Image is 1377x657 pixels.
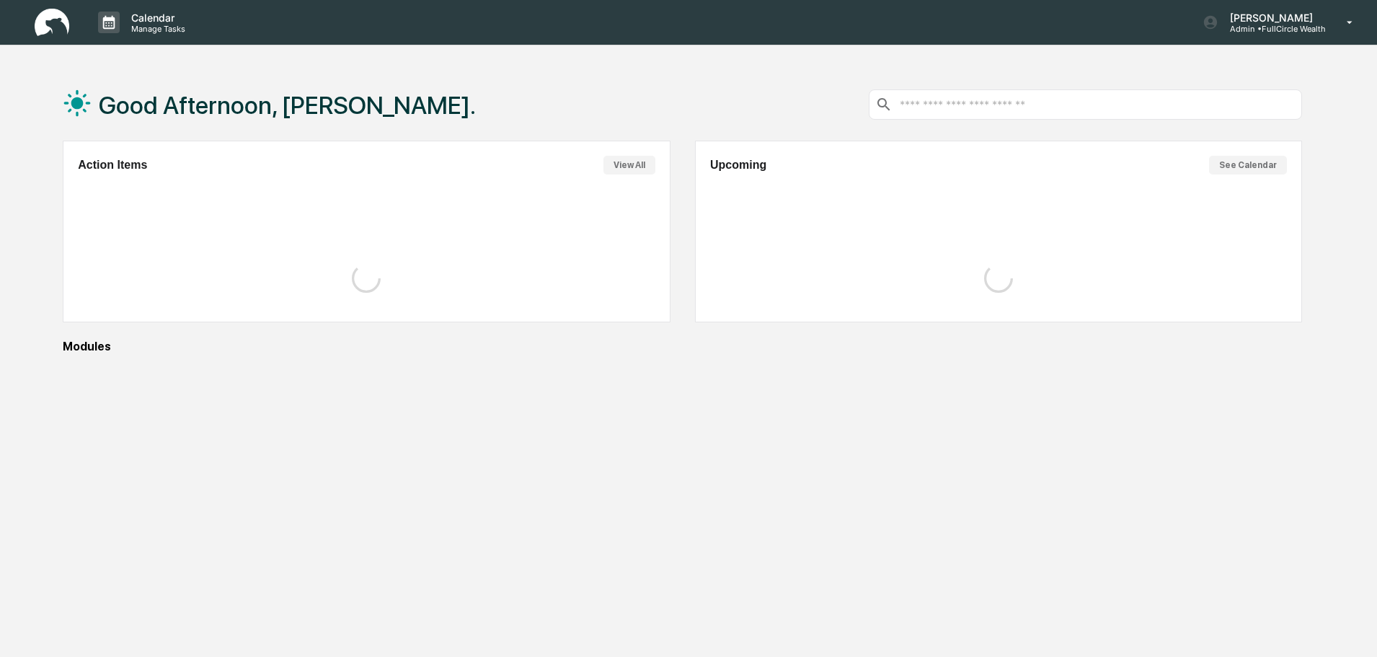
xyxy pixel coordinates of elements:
[78,159,147,172] h2: Action Items
[35,9,69,37] img: logo
[1218,24,1326,34] p: Admin • FullCircle Wealth
[63,340,1302,353] div: Modules
[710,159,766,172] h2: Upcoming
[1209,156,1287,175] button: See Calendar
[120,24,192,34] p: Manage Tasks
[120,12,192,24] p: Calendar
[603,156,655,175] button: View All
[99,91,476,120] h1: Good Afternoon, [PERSON_NAME].
[1218,12,1326,24] p: [PERSON_NAME]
